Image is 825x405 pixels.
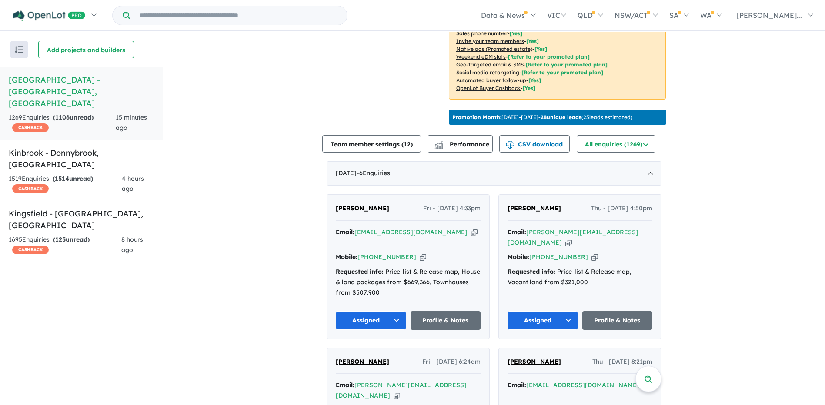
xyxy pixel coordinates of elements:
u: Geo-targeted email & SMS [456,61,524,68]
span: CASHBACK [12,123,49,132]
span: [Refer to your promoted plan] [521,69,603,76]
span: CASHBACK [12,246,49,254]
button: All enquiries (1269) [577,135,655,153]
a: [PERSON_NAME][EMAIL_ADDRESS][DOMAIN_NAME] [508,228,638,246]
button: Assigned [336,311,406,330]
span: [Yes] [534,46,547,52]
a: [PERSON_NAME] [508,357,561,367]
span: [PERSON_NAME]... [737,11,802,20]
span: [PERSON_NAME] [508,204,561,212]
img: download icon [506,141,514,149]
strong: ( unread) [53,113,94,121]
button: Copy [471,228,478,237]
a: [EMAIL_ADDRESS][DOMAIN_NAME] [526,381,639,389]
span: CASHBACK [12,184,49,193]
img: line-chart.svg [435,141,443,146]
a: [PERSON_NAME] [508,203,561,214]
a: [PERSON_NAME] [336,357,389,367]
span: [Yes] [523,85,535,91]
button: Copy [394,391,400,400]
div: [DATE] [327,161,661,186]
span: Performance [436,140,489,148]
span: - 6 Enquir ies [357,169,390,177]
strong: Email: [508,228,526,236]
strong: Email: [336,228,354,236]
strong: Requested info: [508,268,555,276]
button: Copy [420,252,426,262]
span: Fri - [DATE] 4:33pm [423,203,481,214]
a: [PHONE_NUMBER] [529,253,588,261]
strong: Requested info: [336,268,384,276]
span: 125 [55,236,66,243]
u: OpenLot Buyer Cashback [456,85,521,91]
u: Native ads (Promoted estate) [456,46,532,52]
u: Weekend eDM slots [456,53,506,60]
span: 1514 [55,175,69,183]
span: Fri - [DATE] 6:24am [422,357,481,367]
span: 12 [404,140,411,148]
span: 4 hours ago [122,175,144,193]
a: [PERSON_NAME][EMAIL_ADDRESS][DOMAIN_NAME] [336,381,467,399]
p: [DATE] - [DATE] - ( 25 leads estimated) [452,113,632,121]
div: 1269 Enquir ies [9,113,116,133]
a: Profile & Notes [411,311,481,330]
div: 1519 Enquir ies [9,174,122,195]
b: 28 unique leads [541,114,581,120]
span: Thu - [DATE] 8:21pm [592,357,652,367]
strong: ( unread) [53,236,90,243]
span: Thu - [DATE] 4:50pm [591,203,652,214]
button: Assigned [508,311,578,330]
span: [PERSON_NAME] [508,358,561,365]
span: [ Yes ] [526,38,539,44]
a: [EMAIL_ADDRESS][DOMAIN_NAME] [354,228,468,236]
button: Performance [428,135,493,153]
b: Promotion Month: [452,114,501,120]
img: bar-chart.svg [434,143,443,149]
div: 1695 Enquir ies [9,235,121,256]
strong: ( unread) [53,175,93,183]
button: Add projects and builders [38,41,134,58]
span: [Refer to your promoted plan] [508,53,590,60]
button: Copy [565,238,572,247]
span: [PERSON_NAME] [336,358,389,365]
span: [ Yes ] [510,30,522,37]
img: sort.svg [15,46,23,53]
u: Automated buyer follow-up [456,77,526,83]
a: Profile & Notes [582,311,653,330]
button: Copy [591,252,598,262]
div: Price-list & Release map, House & land packages from $669,366, Townhouses from $507,900 [336,267,481,298]
u: Invite your team members [456,38,524,44]
h5: [GEOGRAPHIC_DATA] - [GEOGRAPHIC_DATA] , [GEOGRAPHIC_DATA] [9,74,154,109]
div: Price-list & Release map, Vacant land from $321,000 [508,267,652,288]
u: Sales phone number [456,30,508,37]
h5: Kinbrook - Donnybrook , [GEOGRAPHIC_DATA] [9,147,154,170]
strong: Email: [336,381,354,389]
span: 8 hours ago [121,236,143,254]
strong: Mobile: [336,253,357,261]
input: Try estate name, suburb, builder or developer [132,6,345,25]
span: [Refer to your promoted plan] [526,61,608,68]
button: Team member settings (12) [322,135,421,153]
strong: Email: [508,381,526,389]
span: 15 minutes ago [116,113,147,132]
u: Social media retargeting [456,69,519,76]
span: 1106 [55,113,70,121]
span: [PERSON_NAME] [336,204,389,212]
a: [PERSON_NAME] [336,203,389,214]
button: CSV download [499,135,570,153]
img: Openlot PRO Logo White [13,10,85,21]
strong: Mobile: [508,253,529,261]
h5: Kingsfield - [GEOGRAPHIC_DATA] , [GEOGRAPHIC_DATA] [9,208,154,231]
span: [Yes] [528,77,541,83]
a: [PHONE_NUMBER] [357,253,416,261]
